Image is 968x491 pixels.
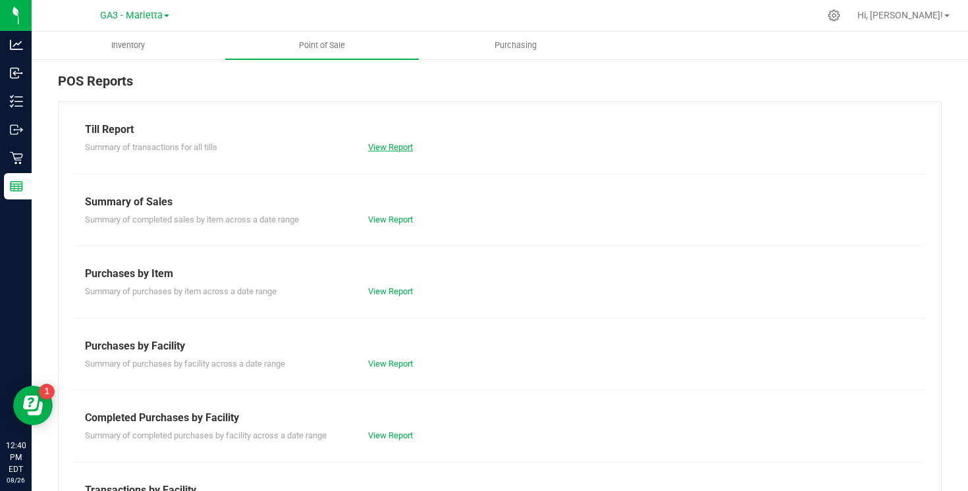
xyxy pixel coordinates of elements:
a: View Report [368,142,413,152]
a: Inventory [32,32,225,59]
div: POS Reports [58,71,942,101]
a: Point of Sale [225,32,419,59]
a: View Report [368,215,413,224]
span: Inventory [94,39,163,51]
a: Purchasing [419,32,612,59]
span: Summary of transactions for all tills [85,142,217,152]
span: Summary of completed purchases by facility across a date range [85,430,327,440]
a: View Report [368,359,413,369]
span: Point of Sale [281,39,363,51]
div: Manage settings [826,9,842,22]
p: 08/26 [6,475,26,485]
inline-svg: Inbound [10,66,23,80]
div: Till Report [85,122,915,138]
div: Purchases by Item [85,266,915,282]
inline-svg: Analytics [10,38,23,51]
inline-svg: Reports [10,180,23,193]
inline-svg: Inventory [10,95,23,108]
inline-svg: Retail [10,151,23,165]
a: View Report [368,286,413,296]
div: Completed Purchases by Facility [85,410,915,426]
span: Hi, [PERSON_NAME]! [857,10,943,20]
iframe: Resource center [13,386,53,425]
a: View Report [368,430,413,440]
div: Summary of Sales [85,194,915,210]
p: 12:40 PM EDT [6,440,26,475]
span: Summary of completed sales by item across a date range [85,215,299,224]
iframe: Resource center unread badge [39,384,55,400]
span: Purchasing [477,39,554,51]
span: GA3 - Marietta [100,10,163,21]
span: Summary of purchases by facility across a date range [85,359,285,369]
inline-svg: Outbound [10,123,23,136]
div: Purchases by Facility [85,338,915,354]
span: Summary of purchases by item across a date range [85,286,277,296]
